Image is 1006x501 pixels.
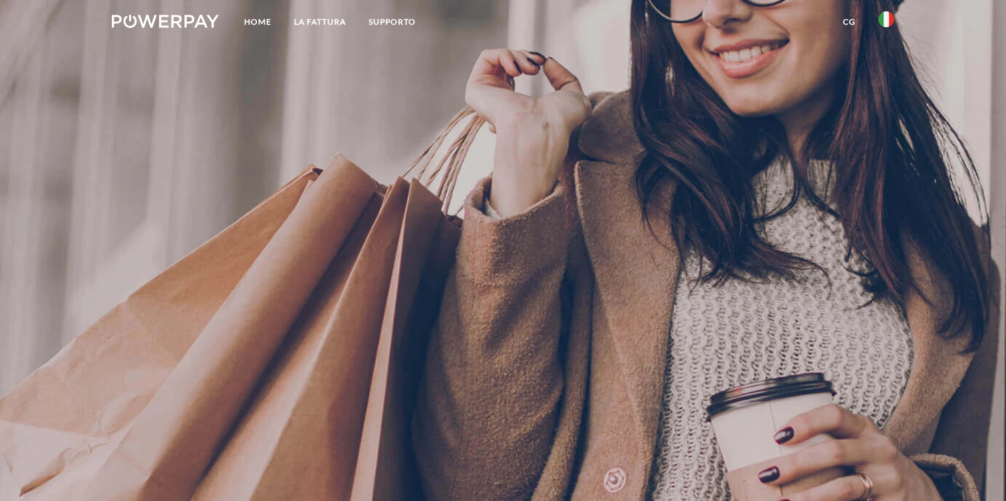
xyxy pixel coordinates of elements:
a: Home [233,10,283,34]
img: it [878,11,894,27]
a: Supporto [357,10,427,34]
img: logo-powerpay-white.svg [112,15,219,28]
a: CG [832,10,867,34]
a: LA FATTURA [283,10,357,34]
